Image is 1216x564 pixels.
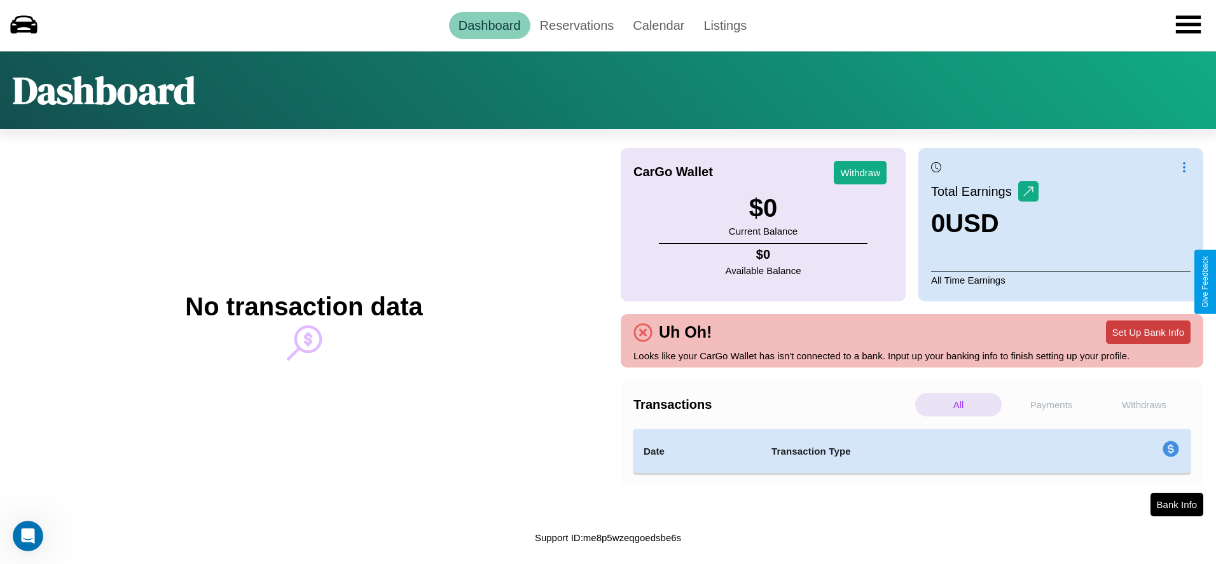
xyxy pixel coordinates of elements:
[13,521,43,551] iframe: Intercom live chat
[1201,256,1210,308] div: Give Feedback
[834,161,887,184] button: Withdraw
[633,165,713,179] h4: CarGo Wallet
[931,271,1191,289] p: All Time Earnings
[729,194,798,223] h3: $ 0
[633,429,1191,474] table: simple table
[623,12,694,39] a: Calendar
[1101,393,1187,416] p: Withdraws
[694,12,756,39] a: Listings
[644,444,751,459] h4: Date
[726,262,801,279] p: Available Balance
[449,12,530,39] a: Dashboard
[13,64,195,116] h1: Dashboard
[633,397,912,412] h4: Transactions
[1008,393,1095,416] p: Payments
[726,247,801,262] h4: $ 0
[530,12,624,39] a: Reservations
[931,180,1018,203] p: Total Earnings
[1150,493,1203,516] button: Bank Info
[931,209,1039,238] h3: 0 USD
[535,529,681,546] p: Support ID: me8p5wzeqgoedsbe6s
[1106,320,1191,344] button: Set Up Bank Info
[771,444,1059,459] h4: Transaction Type
[633,347,1191,364] p: Looks like your CarGo Wallet has isn't connected to a bank. Input up your banking info to finish ...
[653,323,718,341] h4: Uh Oh!
[729,223,798,240] p: Current Balance
[185,292,422,321] h2: No transaction data
[915,393,1002,416] p: All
